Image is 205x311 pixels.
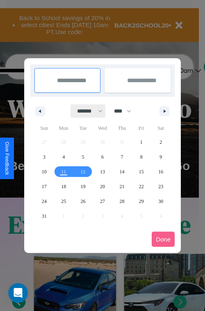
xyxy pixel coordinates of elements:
span: 1 [140,135,143,150]
button: Done [152,232,175,247]
span: 30 [158,194,163,209]
span: 4 [62,150,65,164]
span: 18 [61,179,66,194]
button: 14 [112,164,132,179]
span: 6 [101,150,104,164]
span: 8 [140,150,143,164]
button: 6 [93,150,112,164]
span: 26 [81,194,86,209]
span: Fri [132,122,151,135]
span: 31 [42,209,47,223]
button: 9 [151,150,171,164]
span: 3 [43,150,46,164]
span: Sat [151,122,171,135]
button: 4 [54,150,73,164]
button: 15 [132,164,151,179]
span: 20 [100,179,105,194]
button: 8 [132,150,151,164]
button: 27 [93,194,112,209]
button: 26 [73,194,93,209]
button: 1 [132,135,151,150]
button: 3 [34,150,54,164]
span: 17 [42,179,47,194]
span: Mon [54,122,73,135]
span: 7 [121,150,123,164]
span: Sun [34,122,54,135]
button: 29 [132,194,151,209]
button: 7 [112,150,132,164]
button: 22 [132,179,151,194]
button: 25 [54,194,73,209]
span: 12 [81,164,86,179]
span: 28 [119,194,124,209]
button: 24 [34,194,54,209]
span: 16 [158,164,163,179]
span: 9 [159,150,162,164]
span: 25 [61,194,66,209]
button: 28 [112,194,132,209]
button: 30 [151,194,171,209]
button: 21 [112,179,132,194]
span: 29 [139,194,144,209]
button: 10 [34,164,54,179]
button: 31 [34,209,54,223]
button: 12 [73,164,93,179]
span: 24 [42,194,47,209]
span: Tue [73,122,93,135]
span: Wed [93,122,112,135]
span: 5 [82,150,84,164]
iframe: Intercom live chat [8,283,28,303]
span: 14 [119,164,124,179]
span: 15 [139,164,144,179]
button: 5 [73,150,93,164]
button: 16 [151,164,171,179]
button: 11 [54,164,73,179]
button: 20 [93,179,112,194]
span: Thu [112,122,132,135]
span: 2 [159,135,162,150]
span: 10 [42,164,47,179]
span: 21 [119,179,124,194]
span: 19 [81,179,86,194]
span: 11 [61,164,66,179]
span: 13 [100,164,105,179]
button: 13 [93,164,112,179]
span: 23 [158,179,163,194]
button: 18 [54,179,73,194]
button: 19 [73,179,93,194]
span: 22 [139,179,144,194]
button: 2 [151,135,171,150]
div: Give Feedback [4,142,10,175]
span: 27 [100,194,105,209]
button: 23 [151,179,171,194]
button: 17 [34,179,54,194]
